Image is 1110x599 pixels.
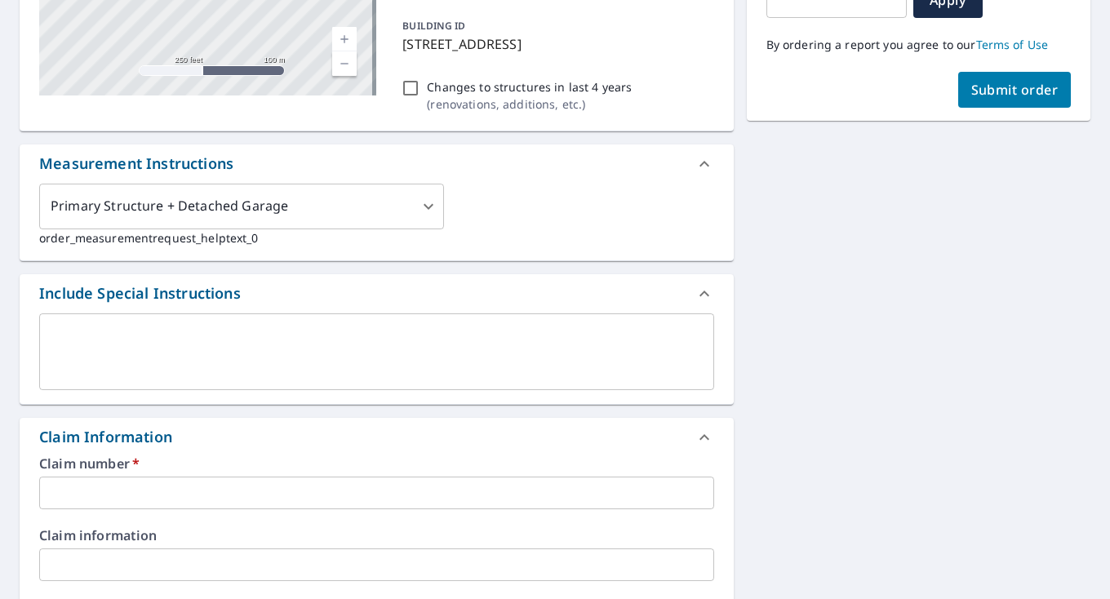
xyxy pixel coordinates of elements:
a: Current Level 17, Zoom In [332,27,357,51]
a: Terms of Use [976,37,1049,52]
label: Claim number [39,457,714,470]
p: By ordering a report you agree to our [766,38,1071,52]
span: Submit order [971,81,1059,99]
a: Current Level 17, Zoom Out [332,51,357,76]
p: [STREET_ADDRESS] [402,34,707,54]
div: Measurement Instructions [20,144,734,184]
div: Claim Information [39,426,172,448]
button: Submit order [958,72,1072,108]
p: Changes to structures in last 4 years [427,78,632,95]
div: Claim Information [20,418,734,457]
p: order_measurementrequest_helptext_0 [39,229,714,246]
div: Include Special Instructions [20,274,734,313]
div: Primary Structure + Detached Garage [39,184,444,229]
div: Measurement Instructions [39,153,233,175]
p: BUILDING ID [402,19,465,33]
label: Claim information [39,529,714,542]
div: Include Special Instructions [39,282,241,304]
p: ( renovations, additions, etc. ) [427,95,632,113]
